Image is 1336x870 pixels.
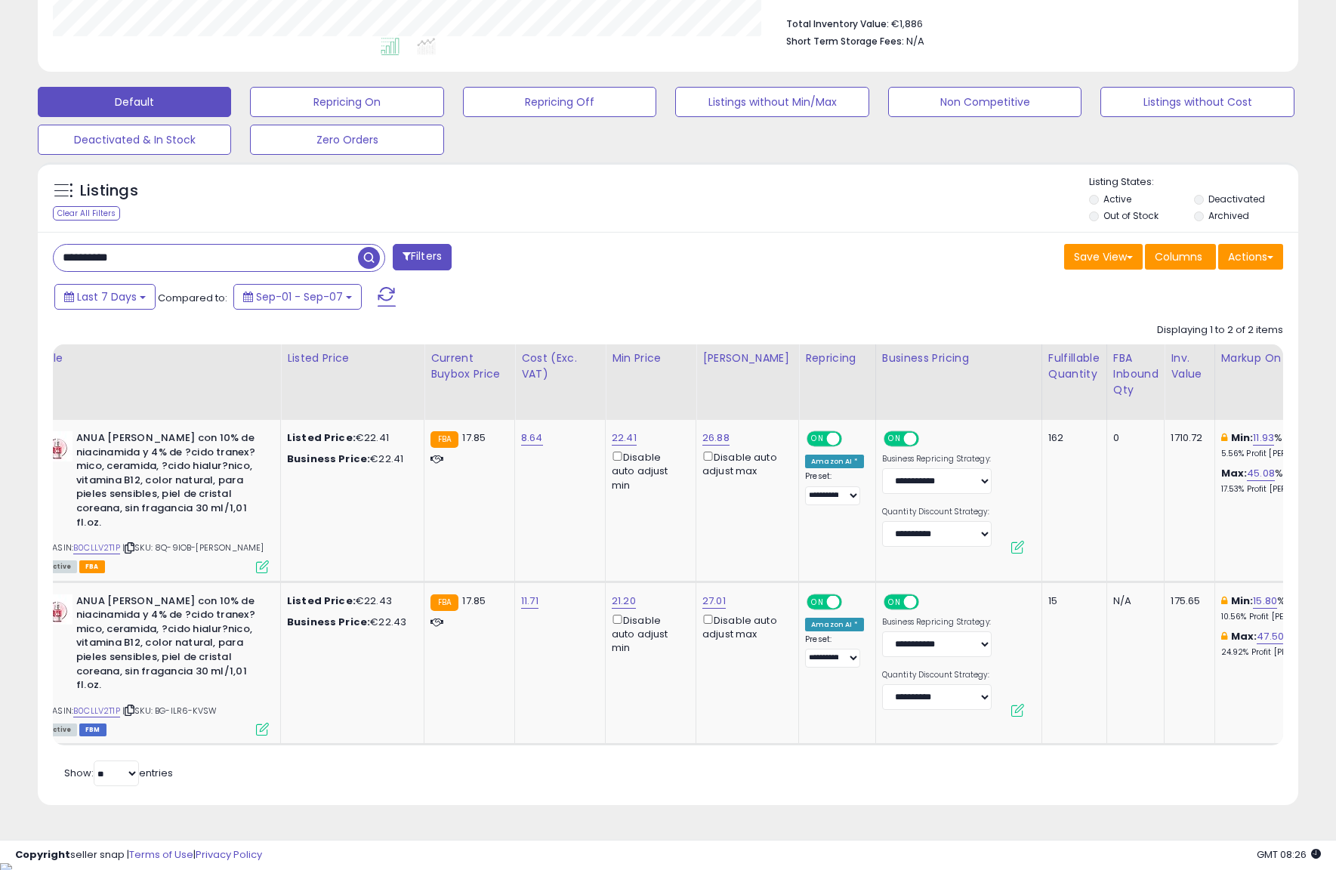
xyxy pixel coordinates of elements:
button: Listings without Min/Max [675,87,869,117]
div: seller snap | | [15,848,262,862]
b: Business Price: [287,452,370,466]
b: Business Price: [287,615,370,629]
span: OFF [916,433,940,446]
label: Business Repricing Strategy: [882,617,992,628]
b: Max: [1231,629,1257,643]
a: Terms of Use [129,847,193,862]
div: Clear All Filters [53,206,120,221]
div: €22.43 [287,615,412,629]
div: Cost (Exc. VAT) [521,350,599,382]
div: Repricing [805,350,869,366]
div: Listed Price [287,350,418,366]
span: 2025-09-15 08:26 GMT [1257,847,1321,862]
div: FBA inbound Qty [1113,350,1159,398]
button: Sep-01 - Sep-07 [233,284,362,310]
div: 175.65 [1171,594,1202,608]
a: B0CLLV2T1P [73,541,120,554]
div: Fulfillable Quantity [1048,350,1100,382]
div: N/A [1113,594,1153,608]
b: Min: [1231,430,1254,445]
span: Columns [1155,249,1202,264]
button: Zero Orders [250,125,443,155]
div: Disable auto adjust max [702,449,787,478]
label: Deactivated [1208,193,1265,205]
span: FBM [79,723,106,736]
b: Total Inventory Value: [786,17,889,30]
div: Disable auto adjust max [702,612,787,641]
button: Default [38,87,231,117]
span: ON [885,433,904,446]
button: Save View [1064,244,1143,270]
div: €22.41 [287,452,412,466]
span: FBA [79,560,105,573]
div: [PERSON_NAME] [702,350,792,366]
button: Last 7 Days [54,284,156,310]
a: Privacy Policy [196,847,262,862]
b: Min: [1231,594,1254,608]
span: 17.85 [462,594,486,608]
img: 41RvqUho3cL._SL40_.jpg [42,594,73,625]
span: Show: entries [64,766,173,780]
b: Listed Price: [287,594,356,608]
span: OFF [840,595,864,608]
div: Amazon AI * [805,618,864,631]
span: ON [885,595,904,608]
a: B0CLLV2T1P [73,705,120,717]
small: FBA [430,431,458,448]
div: Displaying 1 to 2 of 2 items [1157,323,1283,338]
span: All listings currently available for purchase on Amazon [42,560,77,573]
small: FBA [430,594,458,611]
a: 47.50 [1257,629,1284,644]
a: 11.71 [521,594,538,609]
b: ANUA [PERSON_NAME] con 10% de niacinamida y 4% de ?cido tranex?mico, ceramida, ?cido hialur?nico,... [76,431,260,533]
label: Quantity Discount Strategy: [882,507,992,517]
div: Business Pricing [882,350,1035,366]
a: 21.20 [612,594,636,609]
div: Disable auto adjust min [612,449,684,492]
span: ON [808,595,827,608]
span: | SKU: BG-ILR6-KVSW [122,705,217,717]
a: 45.08 [1247,466,1275,481]
div: Inv. value [1171,350,1208,382]
button: Actions [1218,244,1283,270]
span: ON [808,433,827,446]
li: €1,886 [786,14,1272,32]
a: 27.01 [702,594,726,609]
h5: Listings [80,180,138,202]
b: Listed Price: [287,430,356,445]
button: Columns [1145,244,1216,270]
div: Preset: [805,471,864,505]
span: Compared to: [158,291,227,305]
div: Current Buybox Price [430,350,508,382]
div: 0 [1113,431,1153,445]
button: Listings without Cost [1100,87,1294,117]
label: Quantity Discount Strategy: [882,670,992,680]
strong: Copyright [15,847,70,862]
div: Disable auto adjust min [612,612,684,656]
label: Out of Stock [1103,209,1159,222]
div: Amazon AI * [805,455,864,468]
span: OFF [840,433,864,446]
a: 15.80 [1253,594,1277,609]
a: 11.93 [1253,430,1274,446]
span: Last 7 Days [77,289,137,304]
span: OFF [916,595,940,608]
div: €22.41 [287,431,412,445]
div: 1710.72 [1171,431,1202,445]
button: Repricing On [250,87,443,117]
span: 17.85 [462,430,486,445]
label: Business Repricing Strategy: [882,454,992,464]
b: Max: [1221,466,1248,480]
b: Short Term Storage Fees: [786,35,904,48]
div: Preset: [805,634,864,668]
label: Archived [1208,209,1249,222]
div: Min Price [612,350,690,366]
span: N/A [906,34,924,48]
span: | SKU: 8Q-9IOB-[PERSON_NAME] [122,541,264,554]
b: ANUA [PERSON_NAME] con 10% de niacinamida y 4% de ?cido tranex?mico, ceramida, ?cido hialur?nico,... [76,594,260,696]
div: 15 [1048,594,1095,608]
a: 8.64 [521,430,543,446]
div: €22.43 [287,594,412,608]
a: 26.88 [702,430,730,446]
div: Title [39,350,274,366]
